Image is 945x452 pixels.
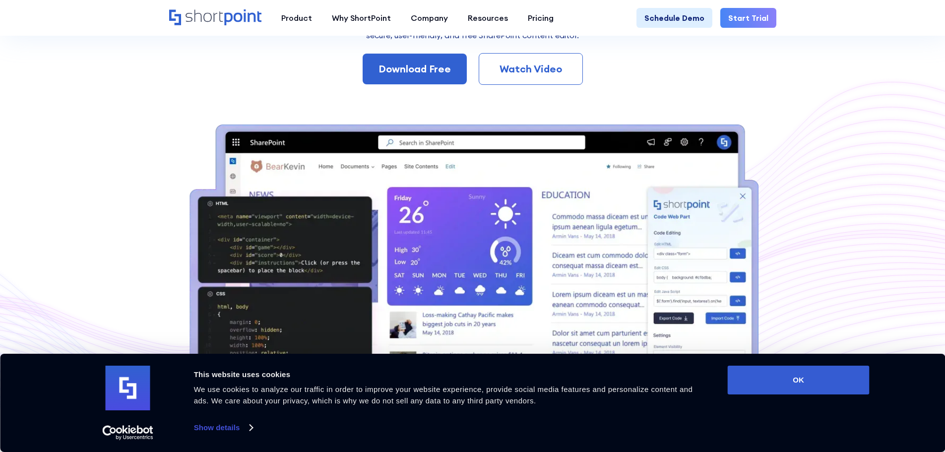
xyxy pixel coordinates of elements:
a: Watch Video [479,53,583,85]
a: Pricing [518,8,564,28]
a: Home [169,9,261,26]
button: OK [728,366,870,394]
a: Schedule Demo [636,8,712,28]
div: Why ShortPoint [332,12,391,24]
div: Pricing [528,12,554,24]
div: Resources [468,12,508,24]
div: This website uses cookies [194,369,705,381]
a: Resources [458,8,518,28]
div: Company [411,12,448,24]
a: Download Free [363,54,467,84]
img: logo [106,366,150,410]
a: Usercentrics Cookiebot - opens in a new window [84,425,171,440]
a: Why ShortPoint [322,8,401,28]
iframe: Chat Widget [766,337,945,452]
div: Watch Video [495,62,567,76]
a: Show details [194,420,252,435]
a: Company [401,8,458,28]
a: Product [271,8,322,28]
div: Download Free [378,62,451,76]
a: Start Trial [720,8,776,28]
div: Product [281,12,312,24]
span: We use cookies to analyze our traffic in order to improve your website experience, provide social... [194,385,693,405]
